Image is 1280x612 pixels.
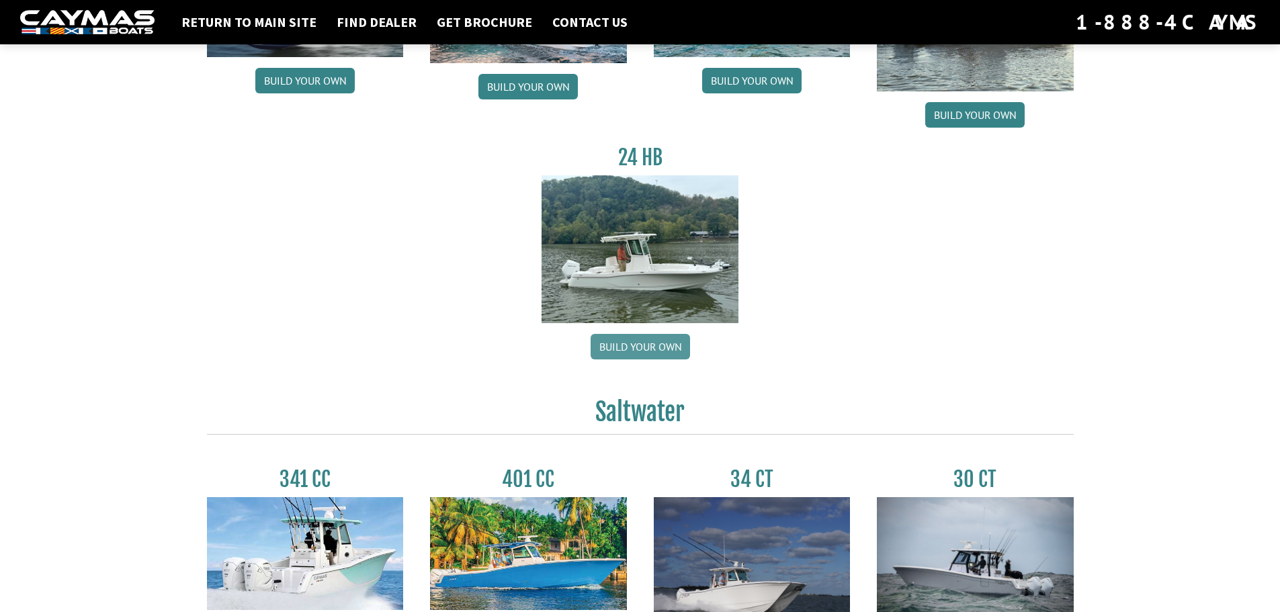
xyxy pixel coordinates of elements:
a: Contact Us [546,13,634,31]
h2: Saltwater [207,397,1074,435]
a: Build your own [478,74,578,99]
h3: 341 CC [207,467,404,492]
img: 24_HB_thumbnail.jpg [542,175,738,322]
img: white-logo-c9c8dbefe5ff5ceceb0f0178aa75bf4bb51f6bca0971e226c86eb53dfe498488.png [20,10,155,35]
img: 341CC-thumbjpg.jpg [207,497,404,610]
a: Build your own [255,68,355,93]
div: 1-888-4CAYMAS [1076,7,1260,37]
img: 401CC_thumb.pg.jpg [430,497,627,610]
a: Find Dealer [330,13,423,31]
h3: 30 CT [877,467,1074,492]
a: Get Brochure [430,13,539,31]
h3: 401 CC [430,467,627,492]
a: Return to main site [175,13,323,31]
h3: 34 CT [654,467,851,492]
a: Build your own [702,68,802,93]
h3: 24 HB [542,145,738,170]
a: Build your own [591,334,690,359]
a: Build your own [925,102,1025,128]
